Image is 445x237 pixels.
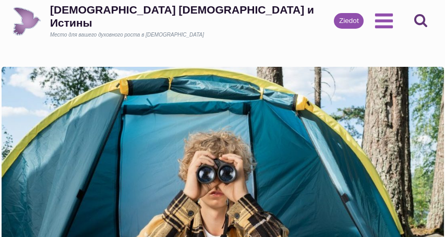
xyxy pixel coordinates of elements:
div: Место для вашего духовного роста в [DEMOGRAPHIC_DATA] [50,31,334,39]
img: Draudze Gars un Patiesība [13,7,41,35]
button: Показать форму поиска [409,9,432,33]
button: Открыть меню [369,7,399,34]
a: [DEMOGRAPHIC_DATA] [DEMOGRAPHIC_DATA] и ИстиныМесто для вашего духовного роста в [DEMOGRAPHIC_DATA] [13,3,334,39]
div: [DEMOGRAPHIC_DATA] [DEMOGRAPHIC_DATA] и Истины [50,3,334,29]
a: Ziedot [334,13,364,29]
